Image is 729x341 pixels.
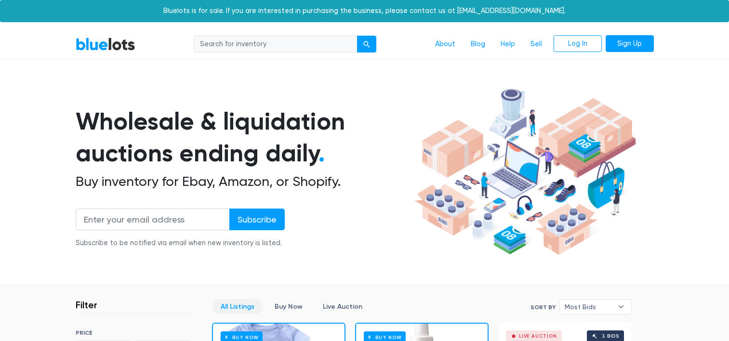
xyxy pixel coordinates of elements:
[76,173,411,190] h2: Buy inventory for Ebay, Amazon, or Shopify.
[519,334,557,339] div: Live Auction
[76,209,230,230] input: Enter your email address
[493,35,523,53] a: Help
[411,84,639,260] img: hero-ee84e7d0318cb26816c560f6b4441b76977f77a177738b4e94f68c95b2b83dbb.png
[565,300,613,314] span: Most Bids
[229,209,285,230] input: Subscribe
[530,303,556,312] label: Sort By
[76,329,191,336] h6: PRICE
[212,299,263,314] a: All Listings
[554,35,602,52] a: Log In
[611,300,631,314] b: ▾
[76,238,285,249] div: Subscribe to be notified via email when new inventory is listed.
[315,299,371,314] a: Live Auction
[76,105,411,170] h1: Wholesale & liquidation auctions ending daily
[606,35,654,52] a: Sign Up
[76,37,135,51] a: BlueLots
[194,36,358,53] input: Search for inventory
[427,35,463,53] a: About
[463,35,493,53] a: Blog
[523,35,550,53] a: Sell
[602,334,619,339] div: 3 bids
[76,299,97,311] h3: Filter
[318,139,325,168] span: .
[266,299,311,314] a: Buy Now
